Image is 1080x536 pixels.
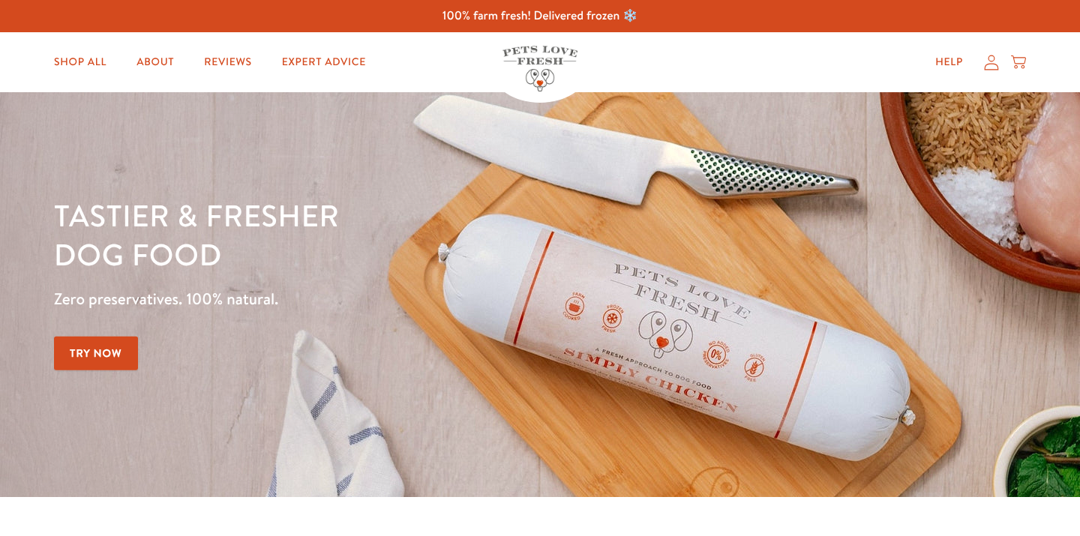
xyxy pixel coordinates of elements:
a: Help [923,47,975,77]
a: Reviews [192,47,263,77]
a: Shop All [42,47,118,77]
a: Expert Advice [270,47,378,77]
h1: Tastier & fresher dog food [54,196,702,274]
a: About [124,47,186,77]
p: Zero preservatives. 100% natural. [54,286,702,313]
img: Pets Love Fresh [502,46,577,91]
a: Try Now [54,337,138,370]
